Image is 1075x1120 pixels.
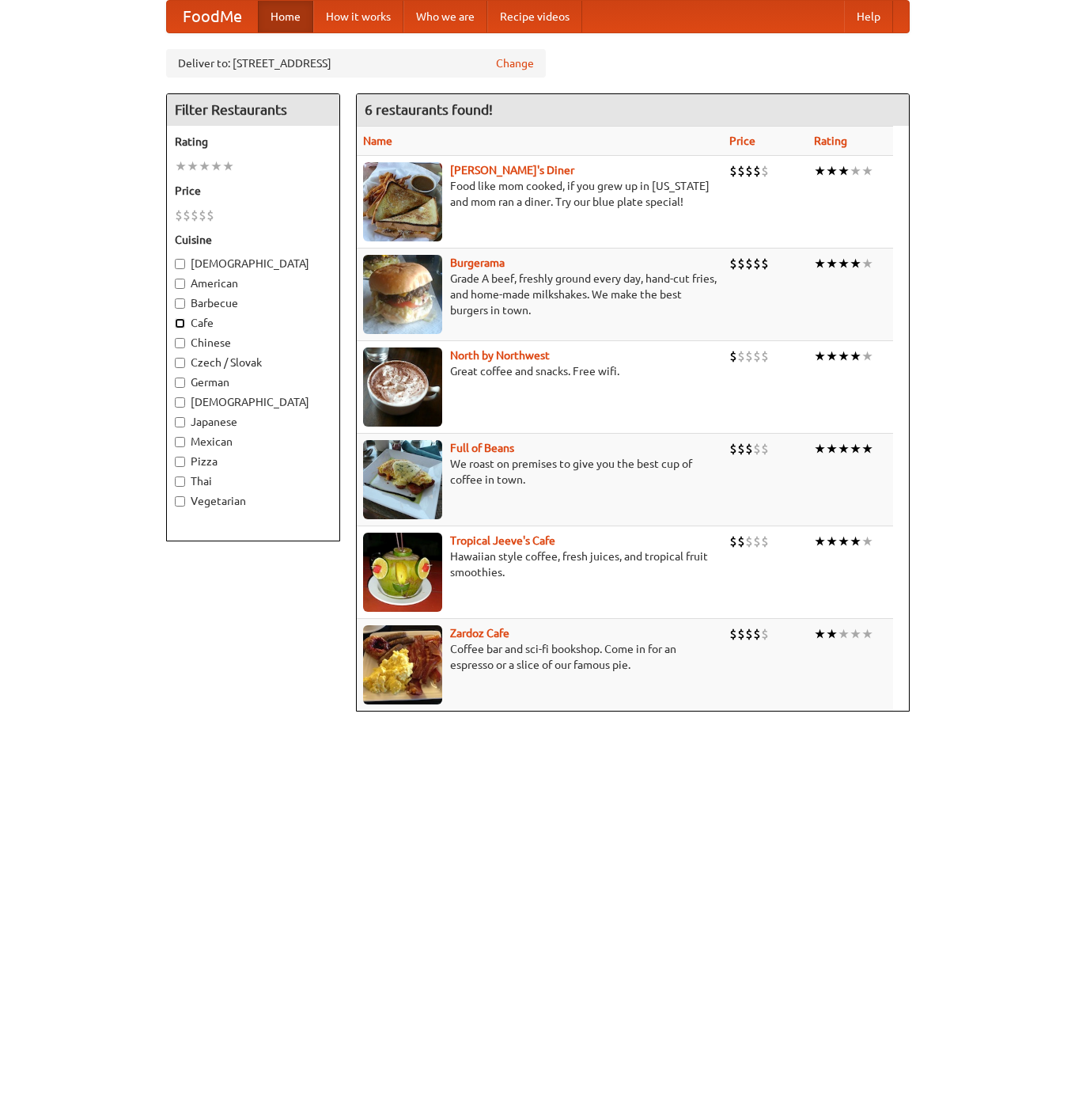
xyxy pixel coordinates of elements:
[753,255,761,272] li: $
[861,625,873,643] li: ★
[729,533,737,550] li: $
[175,378,185,388] input: German
[187,158,199,175] li: ★
[729,135,755,147] a: Price
[363,549,717,580] p: Hawaiian style coffee, fresh juices, and tropical fruit smoothies.
[363,641,717,673] p: Coffee bar and sci-fi bookshop. Come in for an espresso or a slice of our famous pie.
[826,625,838,643] li: ★
[175,259,185,269] input: [DEMOGRAPHIC_DATA]
[729,440,737,457] li: $
[222,158,234,175] li: ★
[861,255,873,272] li: ★
[175,315,331,331] label: Cafe
[850,533,861,550] li: ★
[761,440,769,457] li: $
[183,207,191,224] li: $
[761,625,769,643] li: $
[729,347,737,365] li: $
[175,394,331,410] label: [DEMOGRAPHIC_DATA]
[838,255,850,272] li: ★
[814,162,826,180] li: ★
[826,162,838,180] li: ★
[175,355,331,370] label: Czech / Slovak
[745,255,753,272] li: $
[729,625,737,643] li: $
[826,533,838,550] li: ★
[814,135,847,147] a: Rating
[206,207,214,224] li: $
[826,440,838,457] li: ★
[761,255,769,272] li: $
[175,232,331,248] h5: Cuisine
[850,255,861,272] li: ★
[745,440,753,457] li: $
[850,625,861,643] li: ★
[365,102,493,117] ng-pluralize: 6 restaurants found!
[175,279,185,289] input: American
[175,476,185,487] input: Thai
[850,162,861,180] li: ★
[450,256,505,269] a: Burgerama
[814,255,826,272] li: ★
[737,440,745,457] li: $
[745,162,753,180] li: $
[199,207,206,224] li: $
[403,1,487,32] a: Who we are
[814,440,826,457] li: ★
[363,625,442,704] img: zardoz.jpg
[753,347,761,365] li: $
[175,275,331,291] label: American
[761,533,769,550] li: $
[175,207,183,224] li: $
[838,440,850,457] li: ★
[753,162,761,180] li: $
[175,335,331,351] label: Chinese
[175,256,331,271] label: [DEMOGRAPHIC_DATA]
[175,318,185,328] input: Cafe
[175,134,331,150] h5: Rating
[745,347,753,365] li: $
[844,1,893,32] a: Help
[850,347,861,365] li: ★
[826,255,838,272] li: ★
[729,162,737,180] li: $
[838,347,850,365] li: ★
[175,295,331,311] label: Barbecue
[737,347,745,365] li: $
[175,437,185,447] input: Mexican
[729,255,737,272] li: $
[363,347,442,427] img: north.jpg
[450,349,550,362] a: North by Northwest
[175,158,187,175] li: ★
[363,533,442,612] img: jeeves.jpg
[814,625,826,643] li: ★
[363,363,717,379] p: Great coffee and snacks. Free wifi.
[450,442,514,454] a: Full of Beans
[838,533,850,550] li: ★
[753,625,761,643] li: $
[175,397,185,408] input: [DEMOGRAPHIC_DATA]
[745,625,753,643] li: $
[258,1,313,32] a: Home
[175,496,185,507] input: Vegetarian
[363,255,442,334] img: burgerama.jpg
[175,473,331,489] label: Thai
[175,457,185,467] input: Pizza
[487,1,582,32] a: Recipe videos
[166,49,546,78] div: Deliver to: [STREET_ADDRESS]
[191,207,199,224] li: $
[737,533,745,550] li: $
[761,162,769,180] li: $
[496,55,534,71] a: Change
[363,271,717,318] p: Grade A beef, freshly ground every day, hand-cut fries, and home-made milkshakes. We make the bes...
[450,627,509,640] b: Zardoz Cafe
[175,417,185,427] input: Japanese
[450,534,555,547] a: Tropical Jeeve's Cafe
[861,347,873,365] li: ★
[363,440,442,519] img: beans.jpg
[737,625,745,643] li: $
